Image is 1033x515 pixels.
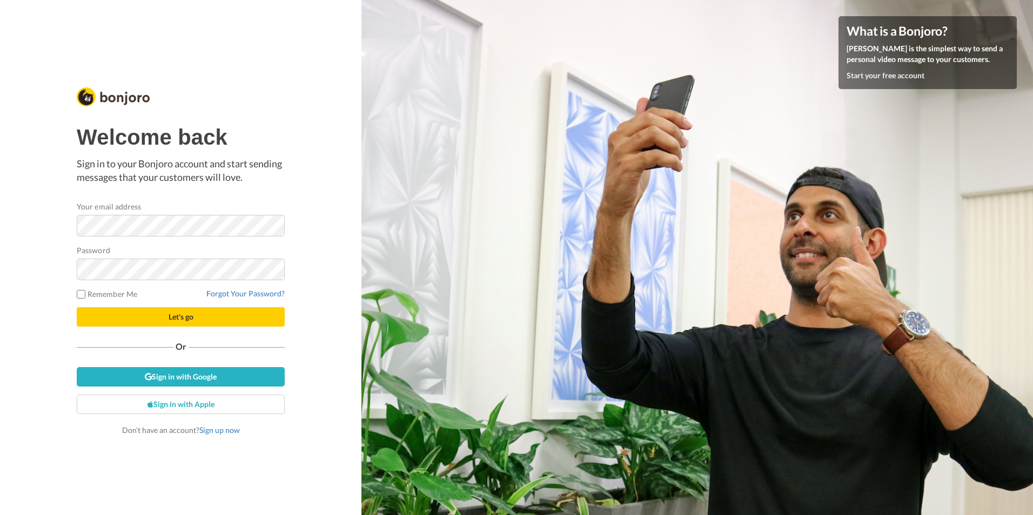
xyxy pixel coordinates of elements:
[77,157,285,185] p: Sign in to your Bonjoro account and start sending messages that your customers will love.
[199,425,240,435] a: Sign up now
[847,71,924,80] a: Start your free account
[77,288,137,300] label: Remember Me
[169,312,193,321] span: Let's go
[173,343,189,350] span: Or
[77,125,285,149] h1: Welcome back
[77,245,110,256] label: Password
[77,290,85,299] input: Remember Me
[847,43,1009,65] p: [PERSON_NAME] is the simplest way to send a personal video message to your customers.
[77,307,285,327] button: Let's go
[77,367,285,387] a: Sign in with Google
[122,425,240,435] span: Don’t have an account?
[847,24,1009,38] h4: What is a Bonjoro?
[206,289,285,298] a: Forgot Your Password?
[77,395,285,414] a: Sign in with Apple
[77,201,141,212] label: Your email address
